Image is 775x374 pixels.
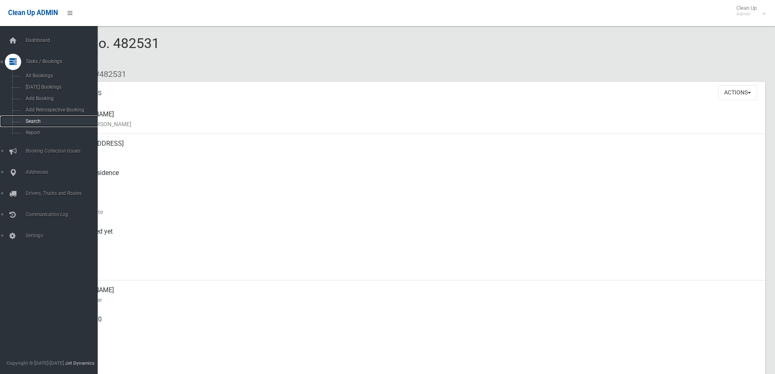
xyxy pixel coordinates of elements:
[23,233,104,238] span: Settings
[23,96,97,101] span: Add Booking
[65,251,759,280] div: [DATE]
[23,84,97,90] span: [DATE] Bookings
[65,163,759,192] div: Front of Residence
[65,280,759,310] div: [PERSON_NAME]
[65,339,759,368] div: None given
[23,169,104,175] span: Addresses
[65,134,759,163] div: [STREET_ADDRESS]
[7,360,64,366] span: Copyright © [DATE]-[DATE]
[36,35,159,67] span: Booking No. 482531
[23,73,97,79] span: All Bookings
[736,11,757,17] small: Admin
[89,67,126,82] li: #482531
[65,310,759,339] div: 0408989570
[65,266,759,276] small: Zone
[65,360,94,366] strong: Jet Dynamics
[65,222,759,251] div: Not collected yet
[65,105,759,134] div: [PERSON_NAME]
[65,354,759,363] small: Landline
[732,5,765,17] span: Clean Up
[23,190,104,196] span: Drivers, Trucks and Routes
[65,178,759,188] small: Pickup Point
[23,118,97,124] span: Search
[23,130,97,136] span: Report
[8,9,58,17] span: Clean Up ADMIN
[718,85,757,100] button: Actions
[65,236,759,246] small: Collected At
[23,212,104,217] span: Communication Log
[23,107,97,113] span: Add Retrospective Booking
[65,207,759,217] small: Collection Date
[65,295,759,305] small: Contact Name
[65,192,759,222] div: [DATE]
[23,59,104,64] span: Tasks / Bookings
[65,149,759,158] small: Address
[23,37,104,43] span: Dashboard
[23,148,104,154] span: Booking Collection Issues
[65,119,759,129] small: Name of [PERSON_NAME]
[65,324,759,334] small: Mobile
